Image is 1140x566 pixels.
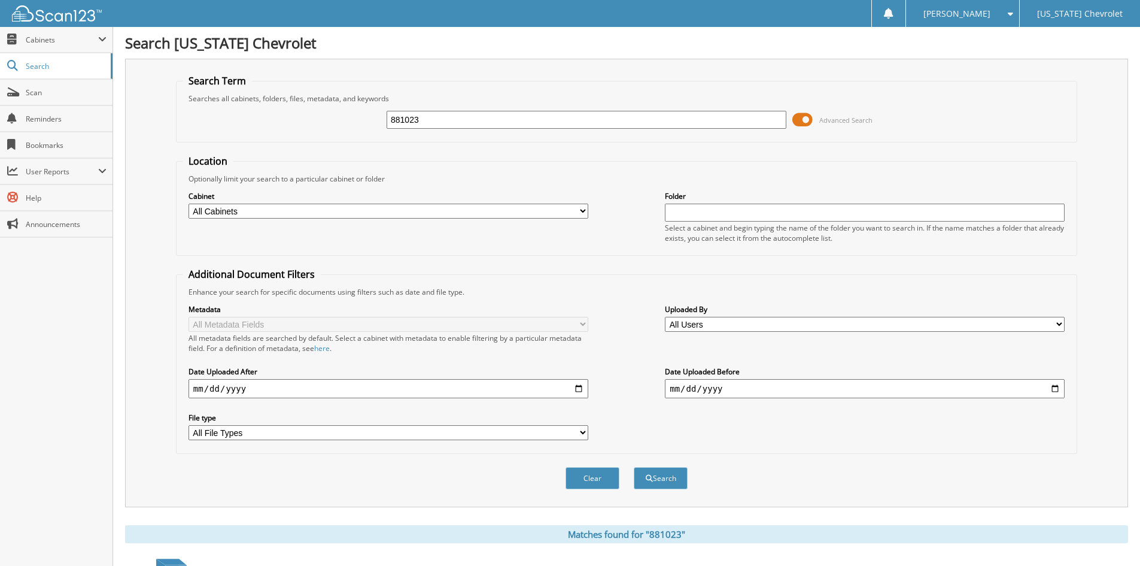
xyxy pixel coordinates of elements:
button: Search [634,467,688,489]
legend: Additional Document Filters [183,268,321,281]
label: Metadata [189,304,588,314]
label: File type [189,413,588,423]
span: Help [26,193,107,203]
button: Clear [566,467,619,489]
label: Folder [665,191,1065,201]
label: Date Uploaded Before [665,367,1065,377]
input: start [189,379,588,398]
span: [US_STATE] Chevrolet [1037,10,1123,17]
div: All metadata fields are searched by default. Select a cabinet with metadata to enable filtering b... [189,333,588,353]
div: Searches all cabinets, folders, files, metadata, and keywords [183,93,1071,104]
span: Scan [26,87,107,98]
input: end [665,379,1065,398]
span: Bookmarks [26,140,107,150]
label: Date Uploaded After [189,367,588,377]
h1: Search [US_STATE] Chevrolet [125,33,1128,53]
img: scan123-logo-white.svg [12,5,102,22]
legend: Location [183,155,233,168]
label: Uploaded By [665,304,1065,314]
span: Announcements [26,219,107,229]
span: [PERSON_NAME] [923,10,990,17]
div: Select a cabinet and begin typing the name of the folder you want to search in. If the name match... [665,223,1065,243]
div: Enhance your search for specific documents using filters such as date and file type. [183,287,1071,297]
span: User Reports [26,167,98,177]
span: Reminders [26,114,107,124]
legend: Search Term [183,74,252,87]
div: Matches found for "881023" [125,525,1128,543]
span: Advanced Search [819,116,873,125]
span: Cabinets [26,35,98,45]
div: Optionally limit your search to a particular cabinet or folder [183,174,1071,184]
a: here [314,343,330,353]
label: Cabinet [189,191,588,201]
span: Search [26,61,105,71]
